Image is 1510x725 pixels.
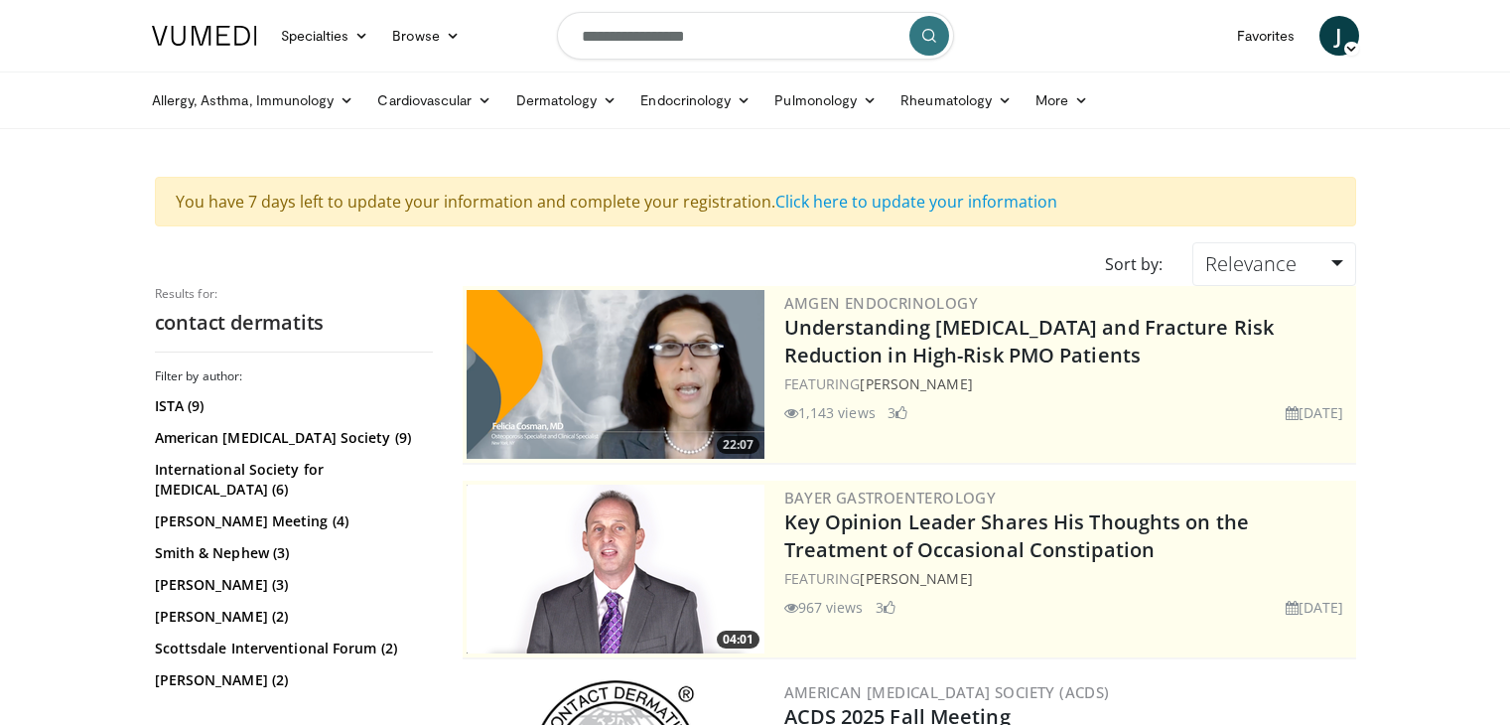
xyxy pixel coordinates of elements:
[1286,597,1344,618] li: [DATE]
[888,402,907,423] li: 3
[784,682,1110,702] a: American [MEDICAL_DATA] Society (ACDS)
[876,597,895,618] li: 3
[784,373,1352,394] div: FEATURING
[784,597,864,618] li: 967 views
[155,177,1356,226] div: You have 7 days left to update your information and complete your registration.
[504,80,629,120] a: Dermatology
[155,310,433,336] h2: contact dermatits
[155,575,428,595] a: [PERSON_NAME] (3)
[1286,402,1344,423] li: [DATE]
[775,191,1057,213] a: Click here to update your information
[155,396,428,416] a: ISTA (9)
[557,12,954,60] input: Search topics, interventions
[155,428,428,448] a: American [MEDICAL_DATA] Society (9)
[467,485,764,653] img: 9828b8df-38ad-4333-b93d-bb657251ca89.png.300x170_q85_crop-smart_upscale.png
[784,568,1352,589] div: FEATURING
[1225,16,1307,56] a: Favorites
[380,16,472,56] a: Browse
[784,488,997,507] a: Bayer Gastroenterology
[155,511,428,531] a: [PERSON_NAME] Meeting (4)
[784,508,1250,563] a: Key Opinion Leader Shares His Thoughts on the Treatment of Occasional Constipation
[1024,80,1100,120] a: More
[140,80,366,120] a: Allergy, Asthma, Immunology
[269,16,381,56] a: Specialties
[1319,16,1359,56] a: J
[155,460,428,500] a: International Society for [MEDICAL_DATA] (6)
[784,293,979,313] a: Amgen Endocrinology
[1192,242,1355,286] a: Relevance
[365,80,503,120] a: Cardiovascular
[467,290,764,459] img: c9a25db3-4db0-49e1-a46f-17b5c91d58a1.png.300x170_q85_crop-smart_upscale.png
[155,670,428,690] a: [PERSON_NAME] (2)
[152,26,257,46] img: VuMedi Logo
[155,286,433,302] p: Results for:
[717,436,759,454] span: 22:07
[467,290,764,459] a: 22:07
[784,402,876,423] li: 1,143 views
[860,569,972,588] a: [PERSON_NAME]
[467,485,764,653] a: 04:01
[155,543,428,563] a: Smith & Nephew (3)
[1090,242,1177,286] div: Sort by:
[155,368,433,384] h3: Filter by author:
[860,374,972,393] a: [PERSON_NAME]
[717,631,759,649] span: 04:01
[889,80,1024,120] a: Rheumatology
[762,80,889,120] a: Pulmonology
[784,314,1275,368] a: Understanding [MEDICAL_DATA] and Fracture Risk Reduction in High-Risk PMO Patients
[155,607,428,627] a: [PERSON_NAME] (2)
[155,639,428,658] a: Scottsdale Interventional Forum (2)
[1205,250,1297,277] span: Relevance
[628,80,762,120] a: Endocrinology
